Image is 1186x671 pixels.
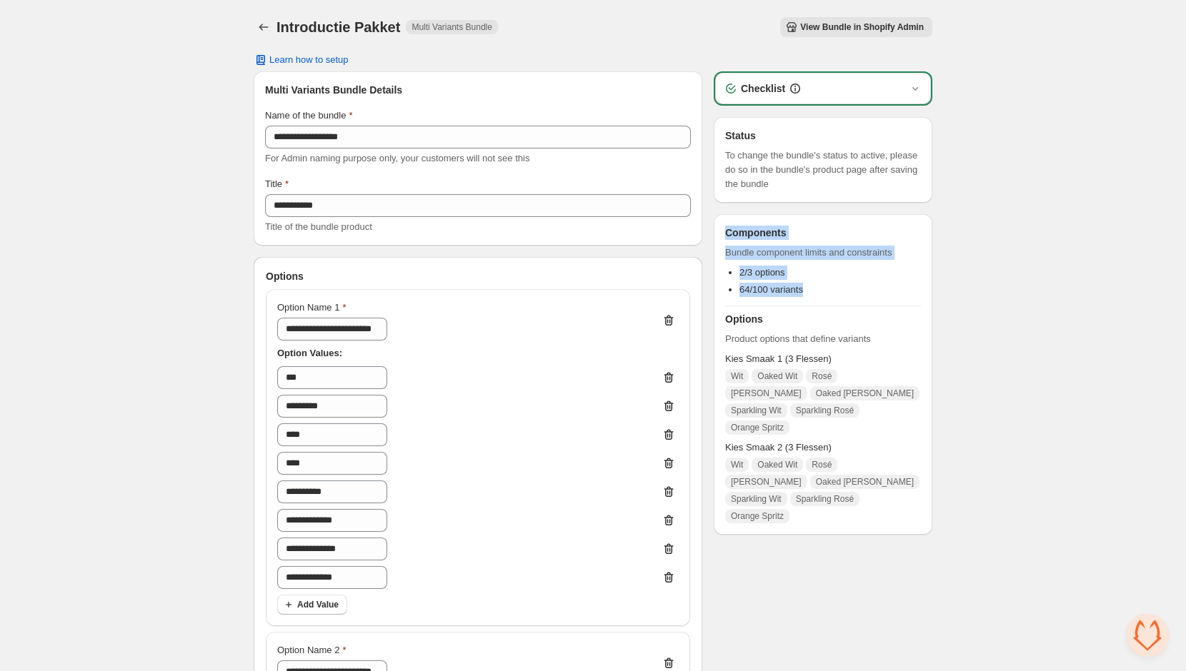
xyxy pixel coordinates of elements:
label: Title [265,177,289,191]
h3: Components [725,226,787,240]
button: Delete value 3 [659,423,679,446]
button: View Bundle in Shopify Admin [780,17,932,37]
button: Learn how to setup [245,50,357,70]
span: Orange Spritz [731,422,784,433]
span: For Admin naming purpose only, your customers will not see this [265,153,529,163]
h3: Status [725,128,921,143]
span: Sparkling Rosé [796,405,854,416]
span: Kies Smaak 2 (3 Flessen) [725,440,921,455]
button: Delete value 7 [659,538,679,560]
label: Option Name 1 [277,301,347,315]
span: Options [266,269,304,283]
button: Delete value 4 [659,452,679,475]
span: [PERSON_NAME] [731,476,802,488]
span: Kies Smaak 1 (3 Flessen) [725,352,921,366]
button: Delete value 2 [659,395,679,418]
span: Learn how to setup [269,54,349,66]
span: Sparkling Wit [731,493,782,505]
span: View Bundle in Shopify Admin [800,21,924,33]
span: To change the bundle's status to active, please do so in the bundle's product page after saving t... [725,148,921,191]
label: Name of the bundle [265,109,353,123]
span: Add Value [297,599,339,610]
button: Delete option 1 [659,301,679,340]
span: Title of the bundle product [265,221,372,232]
span: Oaked [PERSON_NAME] [816,476,914,488]
span: [PERSON_NAME] [731,388,802,399]
span: Sparkling Rosé [796,493,854,505]
span: 64/100 variants [739,284,803,295]
button: Delete value 8 [659,566,679,589]
button: Add Value [277,595,347,615]
span: Multi Variants Bundle [412,21,492,33]
span: Oaked Wit [757,459,797,470]
span: Wit [731,370,743,382]
h3: Checklist [741,81,785,96]
span: Oaked [PERSON_NAME] [816,388,914,399]
span: Rosé [812,370,832,382]
h3: Options [725,312,921,326]
h3: Multi Variants Bundle Details [265,83,691,97]
p: Option Values: [277,346,679,360]
div: Open chat [1126,614,1169,657]
button: Delete value 5 [659,480,679,503]
label: Option Name 2 [277,643,347,657]
span: Rosé [812,459,832,470]
button: Delete value 1 [659,366,679,389]
span: Sparkling Wit [731,405,782,416]
button: Delete value 6 [659,509,679,532]
span: Wit [731,459,743,470]
span: Oaked Wit [757,370,797,382]
span: Bundle component limits and constraints [725,246,921,260]
span: 2/3 options [739,267,785,278]
h1: Introductie Pakket [276,19,400,36]
button: Back [254,17,274,37]
span: Product options that define variants [725,332,921,346]
span: Orange Spritz [731,510,784,522]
